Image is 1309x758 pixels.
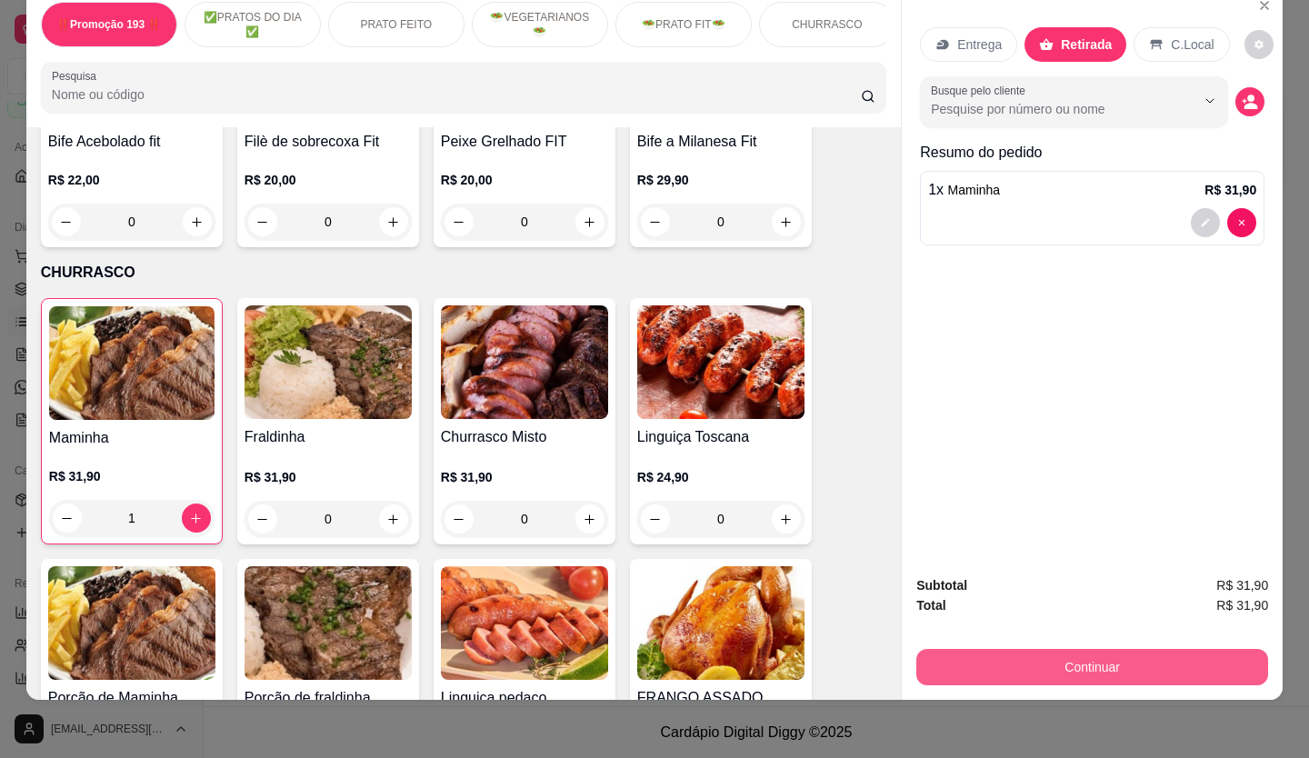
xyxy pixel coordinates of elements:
button: decrease-product-quantity [445,504,474,534]
button: Show suggestions [1195,86,1224,115]
img: product-image [637,566,804,680]
button: decrease-product-quantity [1235,87,1264,116]
h4: Filè de sobrecoxa Fit [245,131,412,153]
button: decrease-product-quantity [52,207,81,236]
h4: Porção de Maminha 0,100g [48,687,215,731]
button: decrease-product-quantity [641,504,670,534]
button: decrease-product-quantity [248,207,277,236]
button: increase-product-quantity [379,504,408,534]
p: R$ 31,90 [245,468,412,486]
button: decrease-product-quantity [53,504,82,533]
p: PRATO FEITO [360,17,432,32]
p: R$ 29,90 [637,171,804,189]
img: product-image [245,305,412,419]
p: 1 x [928,179,1000,201]
p: ‼️Promoção 193 ‼️ [56,17,161,32]
button: decrease-product-quantity [445,207,474,236]
p: Entrega [957,35,1002,54]
p: CHURRASCO [792,17,862,32]
h4: Fraldinha [245,426,412,448]
p: R$ 20,00 [441,171,608,189]
button: increase-product-quantity [183,207,212,236]
img: product-image [245,566,412,680]
img: product-image [637,305,804,419]
button: decrease-product-quantity [641,207,670,236]
button: decrease-product-quantity [1244,30,1274,59]
p: Retirada [1061,35,1112,54]
p: 🥗PRATO FIT🥗 [642,17,725,32]
img: product-image [49,306,215,420]
button: increase-product-quantity [379,207,408,236]
button: increase-product-quantity [575,504,605,534]
span: R$ 31,90 [1216,595,1268,615]
button: decrease-product-quantity [1227,208,1256,237]
img: product-image [441,305,608,419]
input: Busque pelo cliente [931,100,1166,118]
p: R$ 24,90 [637,468,804,486]
h4: Bife a Milanesa Fit [637,131,804,153]
span: Maminha [948,183,1001,197]
label: Busque pelo cliente [931,83,1032,98]
img: product-image [441,566,608,680]
h4: Peixe Grelhado FIT [441,131,608,153]
p: R$ 31,90 [441,468,608,486]
h4: Linguiça pedaço [441,687,608,709]
p: R$ 20,00 [245,171,412,189]
h4: Bife Acebolado fit [48,131,215,153]
p: R$ 31,90 [1204,181,1256,199]
strong: Total [916,598,945,613]
button: increase-product-quantity [182,504,211,533]
button: Continuar [916,649,1268,685]
p: 🥗VEGETARIANOS🥗 [487,10,593,39]
h4: Churrasco Misto [441,426,608,448]
button: increase-product-quantity [575,207,605,236]
img: product-image [48,566,215,680]
p: CHURRASCO [41,262,886,284]
p: Resumo do pedido [920,142,1264,164]
button: decrease-product-quantity [1191,208,1220,237]
p: C.Local [1171,35,1214,54]
h4: Maminha [49,427,215,449]
span: R$ 31,90 [1216,575,1268,595]
strong: Subtotal [916,578,967,593]
button: decrease-product-quantity [248,504,277,534]
h4: Linguiça Toscana [637,426,804,448]
h4: FRANGO ASSADO GRANDE [637,687,804,731]
input: Pesquisa [52,85,862,104]
p: R$ 22,00 [48,171,215,189]
p: ✅PRATOS DO DIA ✅ [200,10,305,39]
button: increase-product-quantity [772,207,801,236]
p: R$ 31,90 [49,467,215,485]
h4: Porção de fraldinha 0.100g [245,687,412,731]
button: increase-product-quantity [772,504,801,534]
label: Pesquisa [52,68,103,84]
